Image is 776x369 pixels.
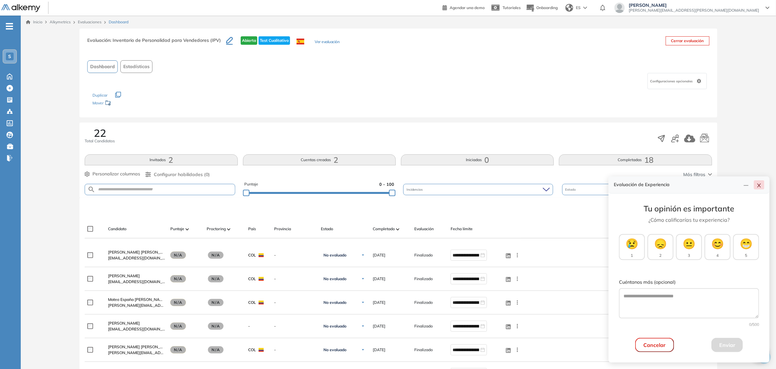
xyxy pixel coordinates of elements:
[676,234,702,260] button: 😐3
[108,350,165,356] span: [PERSON_NAME][EMAIL_ADDRESS][PERSON_NAME][DOMAIN_NAME]
[361,301,365,304] img: Ícono de flecha
[94,128,106,138] span: 22
[705,234,731,260] button: 😊4
[50,19,71,24] span: Alkymetrics
[241,36,257,45] span: Abierta
[92,93,107,98] span: Duplicar
[274,252,316,258] span: -
[208,252,224,259] span: N/A
[248,323,250,329] span: -
[526,1,558,15] button: Onboarding
[274,300,316,305] span: -
[684,171,712,178] button: Más filtros
[619,279,759,286] label: Cuéntanos más (opcional)
[631,253,633,258] span: 1
[108,344,165,350] a: [PERSON_NAME] [PERSON_NAME]
[629,8,759,13] span: [PERSON_NAME][EMAIL_ADDRESS][PERSON_NAME][DOMAIN_NAME]
[373,252,385,258] span: [DATE]
[170,226,184,232] span: Puntaje
[576,5,581,11] span: ES
[321,226,333,232] span: Estado
[88,185,95,194] img: SEARCH_ALT
[170,299,186,306] span: N/A
[108,303,165,308] span: [PERSON_NAME][EMAIL_ADDRESS][DOMAIN_NAME]
[565,187,577,192] span: Estado
[650,79,694,84] span: Configuraciones opcionales
[297,39,304,44] img: ESP
[688,253,690,258] span: 3
[259,36,290,45] span: Test Cualitativo
[170,323,186,330] span: N/A
[208,299,224,306] span: N/A
[406,187,424,192] span: Incidencias
[401,154,554,165] button: Iniciadas0
[740,236,753,251] span: 😁
[8,54,11,59] span: S
[170,346,186,353] span: N/A
[259,301,264,304] img: COL
[78,19,102,24] a: Evaluaciones
[666,36,709,45] button: Cerrar evaluación
[259,253,264,257] img: COL
[108,326,165,332] span: [EMAIL_ADDRESS][DOMAIN_NAME]
[154,171,210,178] span: Configurar habilidades (0)
[186,228,189,230] img: [missing "en.ARROW_ALT" translation]
[403,184,553,195] div: Incidencias
[85,154,237,165] button: Invitados2
[635,338,674,352] button: Cancelar
[619,322,759,327] div: 0 /500
[248,276,256,282] span: COL
[648,73,707,89] div: Configuraciones opcionales
[373,323,385,329] span: [DATE]
[108,279,165,285] span: [EMAIL_ADDRESS][DOMAIN_NAME]
[733,234,759,260] button: 😁5
[6,26,13,27] i: -
[274,226,291,232] span: Provincia
[614,182,741,187] h4: Evaluación de Experiencia
[108,297,166,302] span: Mateo España [PERSON_NAME]
[108,344,173,349] span: [PERSON_NAME] [PERSON_NAME]
[87,36,226,50] h3: Evaluación
[683,236,696,251] span: 😐
[619,234,645,260] button: 😢1
[244,181,258,187] span: Puntaje
[648,234,673,260] button: 😞2
[660,253,662,258] span: 2
[170,252,186,259] span: N/A
[323,347,346,352] span: No evaluado
[123,63,150,70] span: Estadísticas
[248,226,256,232] span: País
[108,321,140,326] span: [PERSON_NAME]
[248,300,256,305] span: COL
[108,249,165,255] a: [PERSON_NAME] [PERSON_NAME]
[85,138,115,144] span: Total Candidatos
[120,60,152,73] button: Estadísticas
[170,275,186,282] span: N/A
[92,98,157,110] div: Mover
[323,300,346,305] span: No evaluado
[90,63,115,70] span: Dashboard
[741,180,751,189] button: line
[108,255,165,261] span: [EMAIL_ADDRESS][DOMAIN_NAME]
[108,297,165,303] a: Mateo España [PERSON_NAME]
[717,253,719,258] span: 4
[243,154,396,165] button: Cuentas creadas2
[274,323,316,329] span: -
[1,4,40,12] img: Logo
[373,347,385,353] span: [DATE]
[379,181,394,187] span: 0 - 100
[559,154,712,165] button: Completadas18
[274,347,316,353] span: -
[757,183,762,188] span: close
[108,273,140,278] span: [PERSON_NAME]
[208,323,224,330] span: N/A
[315,39,339,46] button: Ver evaluación
[361,348,365,352] img: Ícono de flecha
[208,275,224,282] span: N/A
[108,320,165,326] a: [PERSON_NAME]
[711,236,724,251] span: 😊
[92,171,140,177] span: Personalizar columnas
[207,226,226,232] span: Proctoring
[654,236,667,251] span: 😞
[619,204,759,213] h3: Tu opinión es importante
